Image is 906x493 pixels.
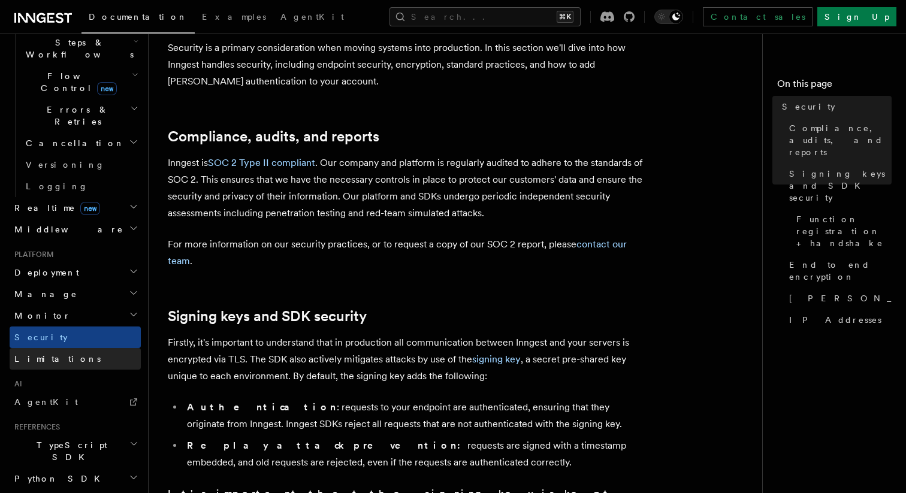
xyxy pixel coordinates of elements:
[14,354,101,364] span: Limitations
[777,77,892,96] h4: On this page
[273,4,351,32] a: AgentKit
[21,176,141,197] a: Logging
[10,348,141,370] a: Limitations
[183,437,647,471] li: requests are signed with a timestamp embedded, and old requests are rejected, even if the request...
[280,12,344,22] span: AgentKit
[10,326,141,348] a: Security
[784,309,892,331] a: IP Addresses
[784,254,892,288] a: End to end encryption
[10,305,141,326] button: Monitor
[389,7,581,26] button: Search...⌘K
[26,182,88,191] span: Logging
[817,7,896,26] a: Sign Up
[168,40,647,90] p: Security is a primary consideration when moving systems into production. In this section we'll di...
[80,202,100,215] span: new
[21,132,141,154] button: Cancellation
[10,473,107,485] span: Python SDK
[10,434,141,468] button: TypeScript SDK
[784,288,892,309] a: [PERSON_NAME]
[10,223,123,235] span: Middleware
[557,11,573,23] kbd: ⌘K
[21,70,132,94] span: Flow Control
[789,168,892,204] span: Signing keys and SDK security
[10,468,141,489] button: Python SDK
[782,101,835,113] span: Security
[168,155,647,222] p: Inngest is . Our company and platform is regularly audited to adhere to the standards of SOC 2. T...
[10,391,141,413] a: AgentKit
[21,104,130,128] span: Errors & Retries
[10,379,22,389] span: AI
[168,334,647,385] p: Firstly, it's important to understand that in production all communication between Inngest and yo...
[10,267,79,279] span: Deployment
[21,137,125,149] span: Cancellation
[654,10,683,24] button: Toggle dark mode
[789,122,892,158] span: Compliance, audits, and reports
[81,4,195,34] a: Documentation
[21,37,134,61] span: Steps & Workflows
[10,422,60,432] span: References
[183,399,647,432] li: : requests to your endpoint are authenticated, ensuring that they originate from Inngest. Inngest...
[21,65,141,99] button: Flow Controlnew
[89,12,188,22] span: Documentation
[187,401,337,413] strong: Authentication
[202,12,266,22] span: Examples
[195,4,273,32] a: Examples
[10,310,71,322] span: Monitor
[10,439,129,463] span: TypeScript SDK
[21,99,141,132] button: Errors & Retries
[10,10,141,197] div: Inngest Functions
[10,197,141,219] button: Realtimenew
[10,250,54,259] span: Platform
[208,157,315,168] a: SOC 2 Type II compliant
[21,32,141,65] button: Steps & Workflows
[10,288,77,300] span: Manage
[14,332,68,342] span: Security
[10,262,141,283] button: Deployment
[97,82,117,95] span: new
[10,202,100,214] span: Realtime
[472,353,521,365] a: signing key
[10,283,141,305] button: Manage
[789,314,881,326] span: IP Addresses
[21,154,141,176] a: Versioning
[10,219,141,240] button: Middleware
[703,7,813,26] a: Contact sales
[784,163,892,208] a: Signing keys and SDK security
[784,117,892,163] a: Compliance, audits, and reports
[187,440,467,451] strong: Replay attack prevention:
[14,397,78,407] span: AgentKit
[168,128,379,145] a: Compliance, audits, and reports
[26,160,105,170] span: Versioning
[168,236,647,270] p: For more information on our security practices, or to request a copy of our SOC 2 report, please .
[168,308,367,325] a: Signing keys and SDK security
[777,96,892,117] a: Security
[796,213,892,249] span: Function registration + handshake
[792,208,892,254] a: Function registration + handshake
[789,259,892,283] span: End to end encryption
